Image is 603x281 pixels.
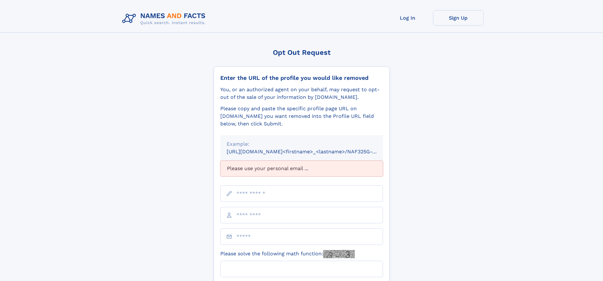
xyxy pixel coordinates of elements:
div: Example: [227,140,377,148]
img: Logo Names and Facts [120,10,211,27]
div: Opt Out Request [214,48,390,56]
small: [URL][DOMAIN_NAME]<firstname>_<lastname>/NAF325G-xxxxxxxx [227,149,395,155]
div: Please use your personal email ... [220,161,383,176]
a: Log In [382,10,433,26]
label: Please solve the following math function: [220,250,355,258]
div: Please copy and paste the specific profile page URL on [DOMAIN_NAME] you want removed into the Pr... [220,105,383,128]
a: Sign Up [433,10,484,26]
div: You, or an authorized agent on your behalf, may request to opt-out of the sale of your informatio... [220,86,383,101]
div: Enter the URL of the profile you would like removed [220,74,383,81]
